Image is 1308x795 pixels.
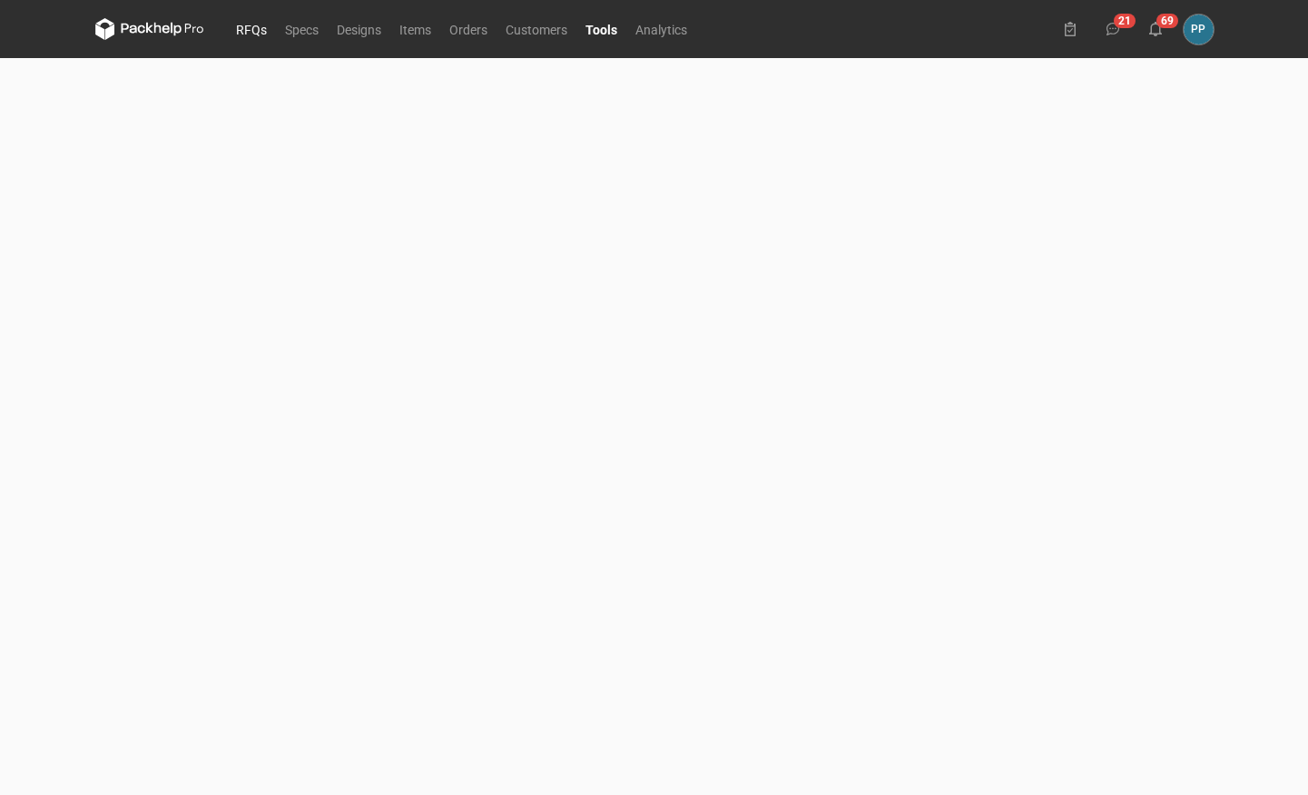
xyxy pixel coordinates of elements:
a: RFQs [227,18,276,40]
button: 21 [1098,15,1127,44]
a: Tools [576,18,626,40]
button: PP [1184,15,1214,44]
button: 69 [1141,15,1170,44]
iframe: Packaging Toolbox [95,58,1214,645]
svg: Packhelp Pro [95,18,204,40]
a: Items [390,18,440,40]
a: Customers [497,18,576,40]
a: Specs [276,18,328,40]
a: Designs [328,18,390,40]
a: Orders [440,18,497,40]
a: Analytics [626,18,696,40]
div: Paweł Puch [1184,15,1214,44]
